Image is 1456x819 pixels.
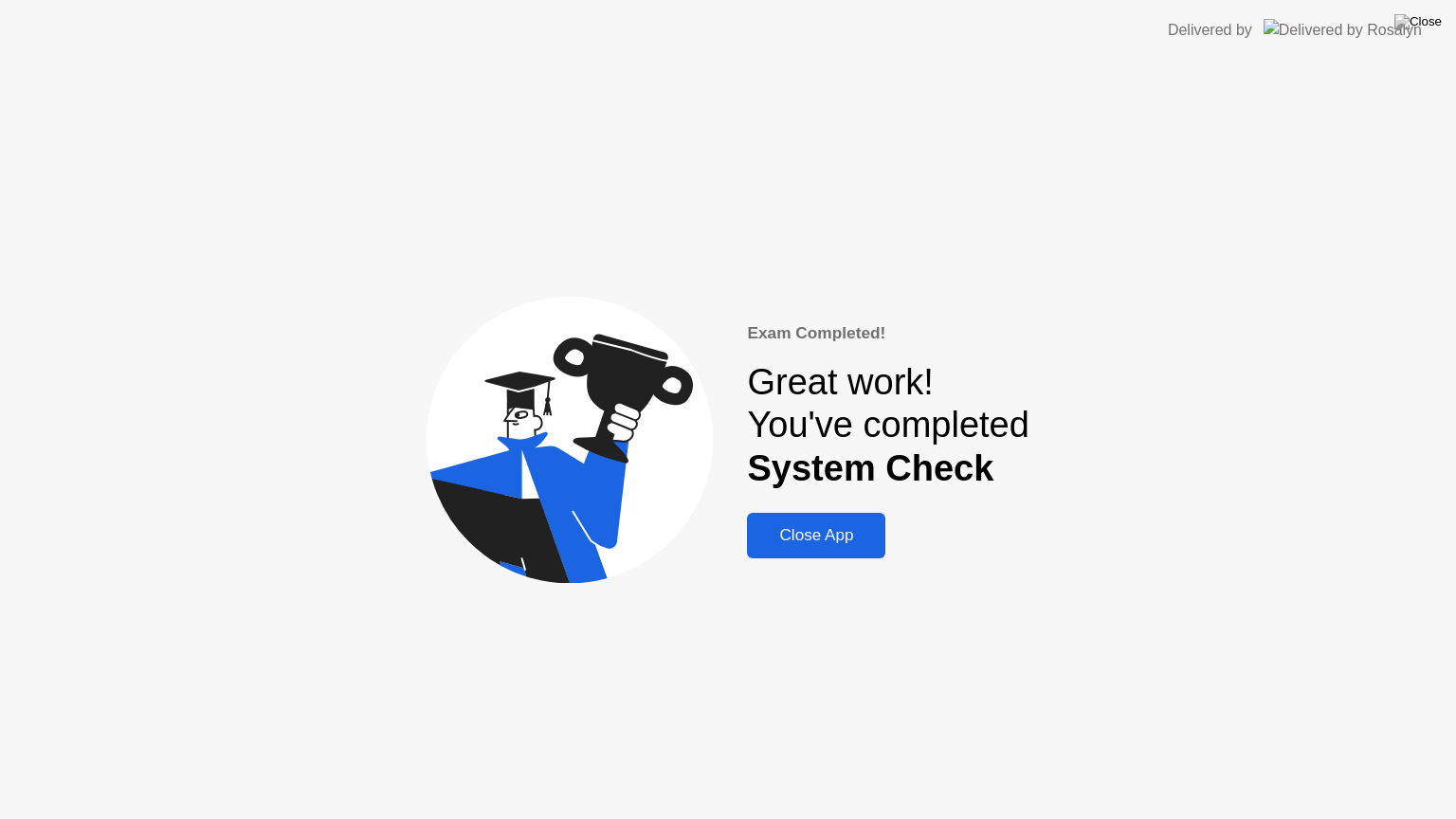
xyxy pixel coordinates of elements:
[753,526,880,545] div: Close App
[1394,14,1442,29] img: Close
[1264,19,1422,41] img: Delivered by Rosalyn
[747,321,1028,346] div: Exam Completed!
[1168,19,1252,42] div: Delivered by
[747,448,993,488] b: System Check
[747,361,1028,491] div: Great work! You've completed
[747,513,885,558] button: Close App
